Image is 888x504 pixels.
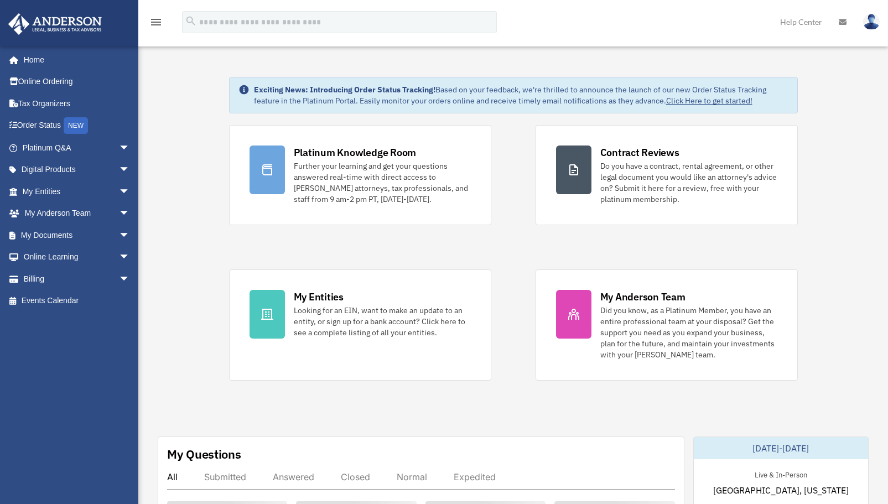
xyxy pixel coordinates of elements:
[8,115,147,137] a: Order StatusNEW
[8,202,147,225] a: My Anderson Teamarrow_drop_down
[8,290,147,312] a: Events Calendar
[600,146,679,159] div: Contract Reviews
[119,159,141,181] span: arrow_drop_down
[8,180,147,202] a: My Entitiesarrow_drop_down
[600,160,777,205] div: Do you have a contract, rental agreement, or other legal document you would like an attorney's ad...
[119,202,141,225] span: arrow_drop_down
[694,437,868,459] div: [DATE]-[DATE]
[119,180,141,203] span: arrow_drop_down
[8,49,141,71] a: Home
[149,15,163,29] i: menu
[119,246,141,269] span: arrow_drop_down
[863,14,880,30] img: User Pic
[119,268,141,290] span: arrow_drop_down
[8,268,147,290] a: Billingarrow_drop_down
[294,160,471,205] div: Further your learning and get your questions answered real-time with direct access to [PERSON_NAM...
[294,290,344,304] div: My Entities
[167,446,241,463] div: My Questions
[536,125,798,225] a: Contract Reviews Do you have a contract, rental agreement, or other legal document you would like...
[8,92,147,115] a: Tax Organizers
[229,125,491,225] a: Platinum Knowledge Room Further your learning and get your questions answered real-time with dire...
[8,224,147,246] a: My Documentsarrow_drop_down
[185,15,197,27] i: search
[5,13,105,35] img: Anderson Advisors Platinum Portal
[713,484,849,497] span: [GEOGRAPHIC_DATA], [US_STATE]
[294,305,471,338] div: Looking for an EIN, want to make an update to an entity, or sign up for a bank account? Click her...
[119,137,141,159] span: arrow_drop_down
[254,85,435,95] strong: Exciting News: Introducing Order Status Tracking!
[536,269,798,381] a: My Anderson Team Did you know, as a Platinum Member, you have an entire professional team at your...
[229,269,491,381] a: My Entities Looking for an EIN, want to make an update to an entity, or sign up for a bank accoun...
[8,71,147,93] a: Online Ordering
[273,471,314,482] div: Answered
[666,96,752,106] a: Click Here to get started!
[64,117,88,134] div: NEW
[746,468,816,480] div: Live & In-Person
[454,471,496,482] div: Expedited
[600,290,686,304] div: My Anderson Team
[149,19,163,29] a: menu
[254,84,788,106] div: Based on your feedback, we're thrilled to announce the launch of our new Order Status Tracking fe...
[204,471,246,482] div: Submitted
[167,471,178,482] div: All
[600,305,777,360] div: Did you know, as a Platinum Member, you have an entire professional team at your disposal? Get th...
[341,471,370,482] div: Closed
[8,137,147,159] a: Platinum Q&Aarrow_drop_down
[294,146,417,159] div: Platinum Knowledge Room
[397,471,427,482] div: Normal
[8,246,147,268] a: Online Learningarrow_drop_down
[119,224,141,247] span: arrow_drop_down
[8,159,147,181] a: Digital Productsarrow_drop_down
